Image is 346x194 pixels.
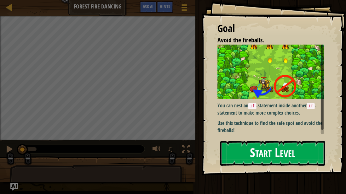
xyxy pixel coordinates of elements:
[220,141,325,166] button: Start Level
[167,144,174,154] span: ♫
[307,103,315,109] code: if
[217,21,324,36] div: Goal
[143,3,153,9] span: Ask AI
[150,143,163,156] button: Adjust volume
[210,36,322,45] li: Avoid the fireballs.
[248,103,256,109] code: if
[10,183,18,191] button: Ask AI
[160,3,170,9] span: Hints
[180,143,192,156] button: Toggle fullscreen
[217,36,264,44] span: Avoid the fireballs.
[166,143,177,156] button: ♫
[217,102,329,116] p: You can nest an -statement inside another -statement to make more complex choices.
[217,45,329,99] img: Screenshot 2016 07 01 16
[176,1,192,16] button: Show game menu
[3,143,16,156] button: Ctrl + P: Pause
[140,1,157,13] button: Ask AI
[217,120,329,134] p: Use this technique to find the safe spot and avoid the fireballs!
